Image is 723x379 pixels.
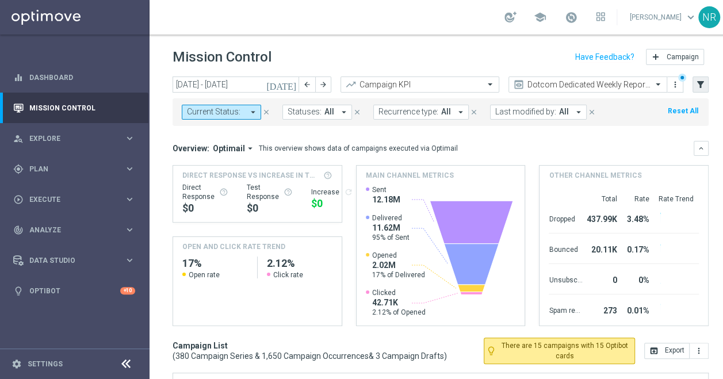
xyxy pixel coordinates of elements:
span: 380 Campaign Series & 1,650 Campaign Occurrences [175,351,369,361]
span: Plan [29,166,124,173]
span: 2.02M [372,260,425,270]
div: 273 [587,300,617,319]
i: person_search [13,133,24,144]
span: 3 Campaign Drafts [376,351,444,361]
span: keyboard_arrow_down [684,11,697,24]
i: keyboard_arrow_right [124,163,135,174]
div: play_circle_outline Execute keyboard_arrow_right [13,195,136,204]
button: refresh [344,187,353,197]
i: close [262,108,270,116]
i: trending_up [345,79,357,90]
div: Unsubscribed [549,270,582,288]
i: arrow_drop_down [456,107,466,117]
button: more_vert [670,78,681,91]
button: Optimail arrow_drop_down [209,143,259,154]
span: Campaign [667,53,699,61]
button: gps_fixed Plan keyboard_arrow_right [13,164,136,174]
span: All [324,107,334,117]
button: close [587,106,597,118]
div: track_changes Analyze keyboard_arrow_right [13,225,136,235]
a: Mission Control [29,93,135,123]
i: arrow_back [303,81,311,89]
i: play_circle_outline [13,194,24,205]
span: Execute [29,196,124,203]
button: equalizer Dashboard [13,73,136,82]
i: lightbulb [13,286,24,296]
div: Total [587,194,617,204]
span: Direct Response VS Increase In Total Mid Shipment Dotcom Transaction Amount [182,170,320,181]
span: Data Studio [29,257,124,264]
div: 0% [621,270,649,288]
a: Optibot [29,275,120,306]
i: keyboard_arrow_down [697,144,705,152]
span: Sent [372,185,400,194]
div: $0 [247,201,293,215]
h4: Other channel metrics [549,170,641,181]
i: track_changes [13,225,24,235]
i: close [353,108,361,116]
button: Reset All [667,105,699,117]
span: Optimail [213,143,245,154]
span: Opened [372,251,425,260]
span: All [441,107,451,117]
h3: Overview: [173,143,209,154]
a: Dashboard [29,62,135,93]
span: 12.18M [372,194,400,205]
a: [PERSON_NAME]keyboard_arrow_down [629,9,698,26]
ng-select: Campaign KPI [341,76,499,93]
div: Increase [311,187,353,197]
span: 17% of Delivered [372,270,425,280]
i: filter_alt [695,79,706,90]
span: ( [173,351,175,361]
div: This overview shows data of campaigns executed via Optimail [259,143,458,154]
div: Dropped [549,209,582,227]
button: Data Studio keyboard_arrow_right [13,256,136,265]
span: Recurrence type: [378,107,438,117]
button: close [261,106,271,118]
i: settings [12,359,22,369]
a: Settings [28,361,63,367]
button: Statuses: All arrow_drop_down [282,105,352,120]
div: Bounced [549,239,582,258]
i: arrow_drop_down [245,143,255,154]
i: keyboard_arrow_right [124,255,135,266]
div: Rate Trend [658,194,699,204]
i: arrow_drop_down [339,107,349,117]
div: Direct Response [182,183,228,201]
i: keyboard_arrow_right [124,194,135,205]
span: & [369,351,374,361]
button: Last modified by: All arrow_drop_down [490,105,587,120]
span: 42.71K [372,297,426,308]
input: Select date range [173,76,299,93]
div: Test Response [247,183,293,201]
div: Analyze [13,225,124,235]
button: close [469,106,479,118]
button: person_search Explore keyboard_arrow_right [13,134,136,143]
span: Clicked [372,288,426,297]
span: Click rate [273,270,303,280]
span: 2.12% of Opened [372,308,426,317]
span: 95% of Sent [372,233,410,242]
div: $0 [182,201,228,215]
multiple-options-button: Export to CSV [644,346,709,355]
span: Delivered [372,213,410,223]
span: All [559,107,569,117]
div: Spam reported [549,300,582,319]
i: keyboard_arrow_right [124,133,135,144]
button: Mission Control [13,104,136,113]
span: Analyze [29,227,124,233]
div: NR [698,6,720,28]
button: [DATE] [265,76,299,94]
span: Explore [29,135,124,142]
i: close [470,108,478,116]
button: lightbulb Optibot +10 [13,286,136,296]
div: There are unsaved changes [678,74,686,82]
i: lightbulb_outline [486,346,496,356]
button: open_in_browser Export [644,343,690,359]
div: Rate [621,194,649,204]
